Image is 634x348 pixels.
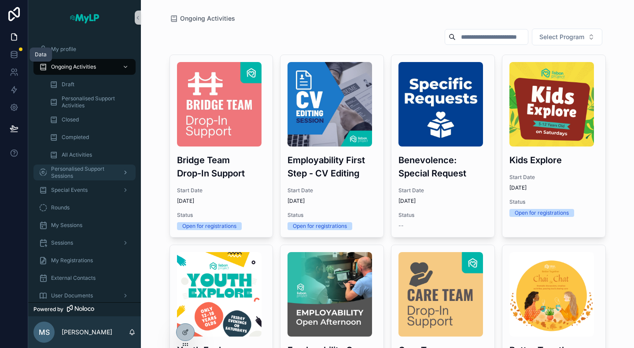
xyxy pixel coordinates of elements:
a: Sessions [33,235,136,251]
a: External Contacts [33,270,136,286]
a: BRIDGE.jpgBridge Team Drop-In SupportStart Date[DATE]StatusOpen for registrations [170,55,273,238]
div: Open for registrations [515,209,569,217]
a: My Registrations [33,253,136,268]
span: MS [39,327,50,337]
a: Draft [44,77,136,92]
a: Powered by [28,302,141,316]
a: CV-Editing-Session.jpgEmployability First Step - CV EditingStart Date[DATE]StatusOpen for registr... [280,55,384,238]
img: BRIDGE.jpg [177,62,262,147]
span: External Contacts [51,275,96,282]
a: My profile [33,41,136,57]
span: My Registrations [51,257,93,264]
span: Start Date [509,174,598,181]
span: [DATE] [398,198,487,205]
h3: Bridge Team Drop-In Support [177,154,266,180]
a: Completed [44,129,136,145]
a: Personalised Support Activities [44,94,136,110]
img: Employability-open-afternoon.jpg [288,252,372,337]
span: Special Events [51,187,88,194]
span: Sessions [51,239,73,246]
img: MyLP-Youth-Explore.png [177,252,262,337]
span: Closed [62,116,79,123]
h3: Kids Explore [509,154,598,167]
div: Open for registrations [293,222,347,230]
img: Chai-&-Chat-Final-2.png [509,252,594,337]
a: User Documents [33,288,136,304]
a: My Sessions [33,217,136,233]
span: Status [398,212,487,219]
img: CV-Editing-Session.jpg [288,62,372,147]
div: Open for registrations [182,222,236,230]
a: Special Events [33,182,136,198]
span: User Documents [51,292,93,299]
span: Personalised Support Sessions [51,165,115,179]
img: CARE.jpg [398,252,483,337]
h3: Benevolence: Special Request [398,154,487,180]
a: BENEVOLENCE-(1).jpgBenevolence: Special RequestStart Date[DATE]Status-- [391,55,495,238]
span: My Sessions [51,222,82,229]
span: -- [398,222,404,229]
p: [PERSON_NAME] [62,328,112,337]
span: Status [288,212,376,219]
a: Ongoing Activities [33,59,136,75]
img: MyLP-Kids-Explore.png [509,62,594,147]
div: Data [35,51,47,58]
span: Personalised Support Activities [62,95,127,109]
span: Start Date [288,187,376,194]
a: All Activities [44,147,136,163]
span: Draft [62,81,74,88]
img: BENEVOLENCE-(1).jpg [398,62,483,147]
span: My profile [51,46,76,53]
span: Rounds [51,204,70,211]
h3: Employability First Step - CV Editing [288,154,376,180]
span: Select Program [539,33,584,41]
span: Status [509,198,598,205]
span: All Activities [62,151,92,158]
div: scrollable content [28,35,141,302]
a: MyLP-Kids-Explore.pngKids ExploreStart Date[DATE]StatusOpen for registrations [502,55,606,238]
a: Personalised Support Sessions [33,165,136,180]
span: [DATE] [177,198,266,205]
a: Ongoing Activities [170,14,235,23]
span: Completed [62,134,89,141]
a: Rounds [33,200,136,216]
span: Ongoing Activities [180,14,235,23]
span: [DATE] [509,184,598,191]
span: Start Date [177,187,266,194]
img: App logo [69,11,100,25]
span: Ongoing Activities [51,63,96,70]
a: Closed [44,112,136,128]
span: [DATE] [288,198,376,205]
span: Status [177,212,266,219]
span: Start Date [398,187,487,194]
span: Powered by [33,306,63,313]
button: Select Button [532,29,602,45]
